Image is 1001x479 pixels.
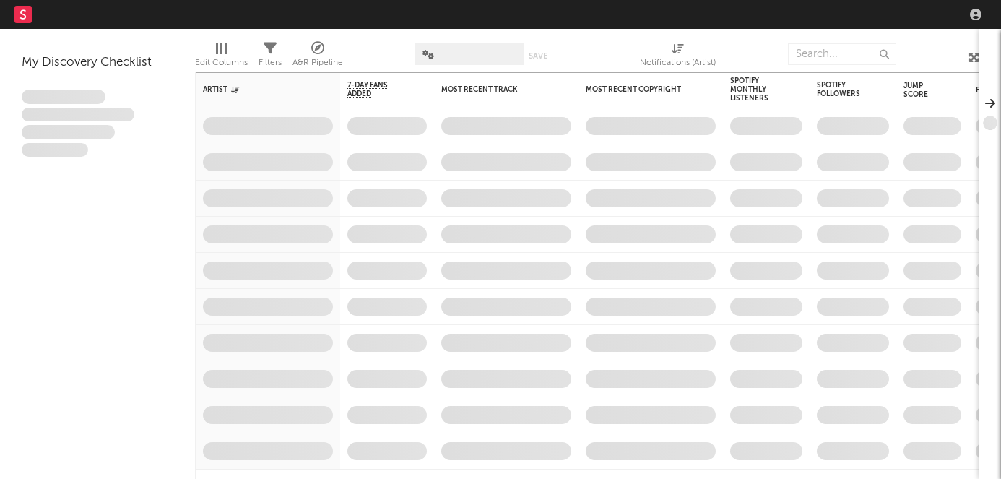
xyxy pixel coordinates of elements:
div: Edit Columns [195,36,248,78]
span: Praesent ac interdum [22,125,115,139]
span: Lorem ipsum dolor [22,90,105,104]
div: A&R Pipeline [292,36,343,78]
div: A&R Pipeline [292,54,343,72]
div: Spotify Monthly Listeners [730,77,781,103]
div: Notifications (Artist) [640,36,716,78]
div: Filters [259,36,282,78]
span: Aliquam viverra [22,143,88,157]
span: Integer aliquet in purus et [22,108,134,122]
div: Notifications (Artist) [640,54,716,72]
div: Filters [259,54,282,72]
input: Search... [788,43,896,65]
div: Artist [203,85,311,94]
span: 7-Day Fans Added [347,81,405,98]
div: My Discovery Checklist [22,54,173,72]
div: Spotify Followers [817,81,867,98]
div: Most Recent Copyright [586,85,694,94]
div: Most Recent Track [441,85,550,94]
button: Save [529,52,547,60]
div: Edit Columns [195,54,248,72]
div: Jump Score [903,82,940,99]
